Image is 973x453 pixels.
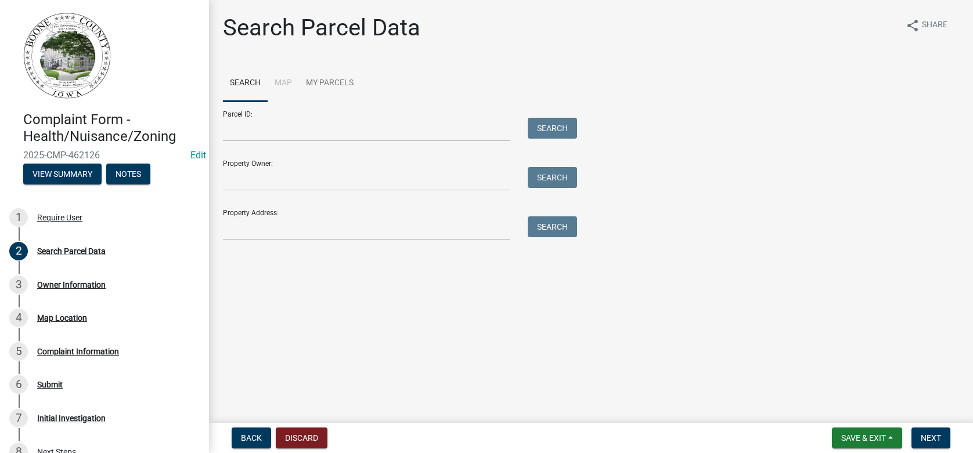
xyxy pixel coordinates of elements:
[190,150,206,161] wm-modal-confirm: Edit Application Number
[223,14,420,42] h1: Search Parcel Data
[23,170,102,179] wm-modal-confirm: Summary
[37,213,82,222] div: Require User
[223,65,268,102] a: Search
[276,427,327,448] button: Discard
[241,433,262,443] span: Back
[528,118,577,139] button: Search
[232,427,271,448] button: Back
[23,164,102,184] button: View Summary
[841,433,886,443] span: Save & Exit
[922,19,947,32] span: Share
[921,433,941,443] span: Next
[23,111,200,145] h4: Complaint Form - Health/Nuisance/Zoning
[9,375,28,394] div: 6
[106,170,150,179] wm-modal-confirm: Notes
[832,427,902,448] button: Save & Exit
[23,150,186,161] span: 2025-CMP-462126
[906,19,920,32] i: share
[528,216,577,237] button: Search
[299,65,361,102] a: My Parcels
[37,314,87,322] div: Map Location
[528,167,577,188] button: Search
[9,276,28,294] div: 3
[37,247,106,255] div: Search Parcel Data
[9,242,28,260] div: 2
[190,150,206,161] a: Edit
[37,347,119,356] div: Complaint Information
[9,409,28,427] div: 7
[37,380,63,389] div: Submit
[23,12,111,99] img: Boone County, Iowa
[106,164,150,184] button: Notes
[37,414,106,422] div: Initial Investigation
[9,208,28,227] div: 1
[9,309,28,327] div: 4
[9,342,28,361] div: 5
[896,14,957,37] button: shareShare
[911,427,950,448] button: Next
[37,281,106,289] div: Owner Information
